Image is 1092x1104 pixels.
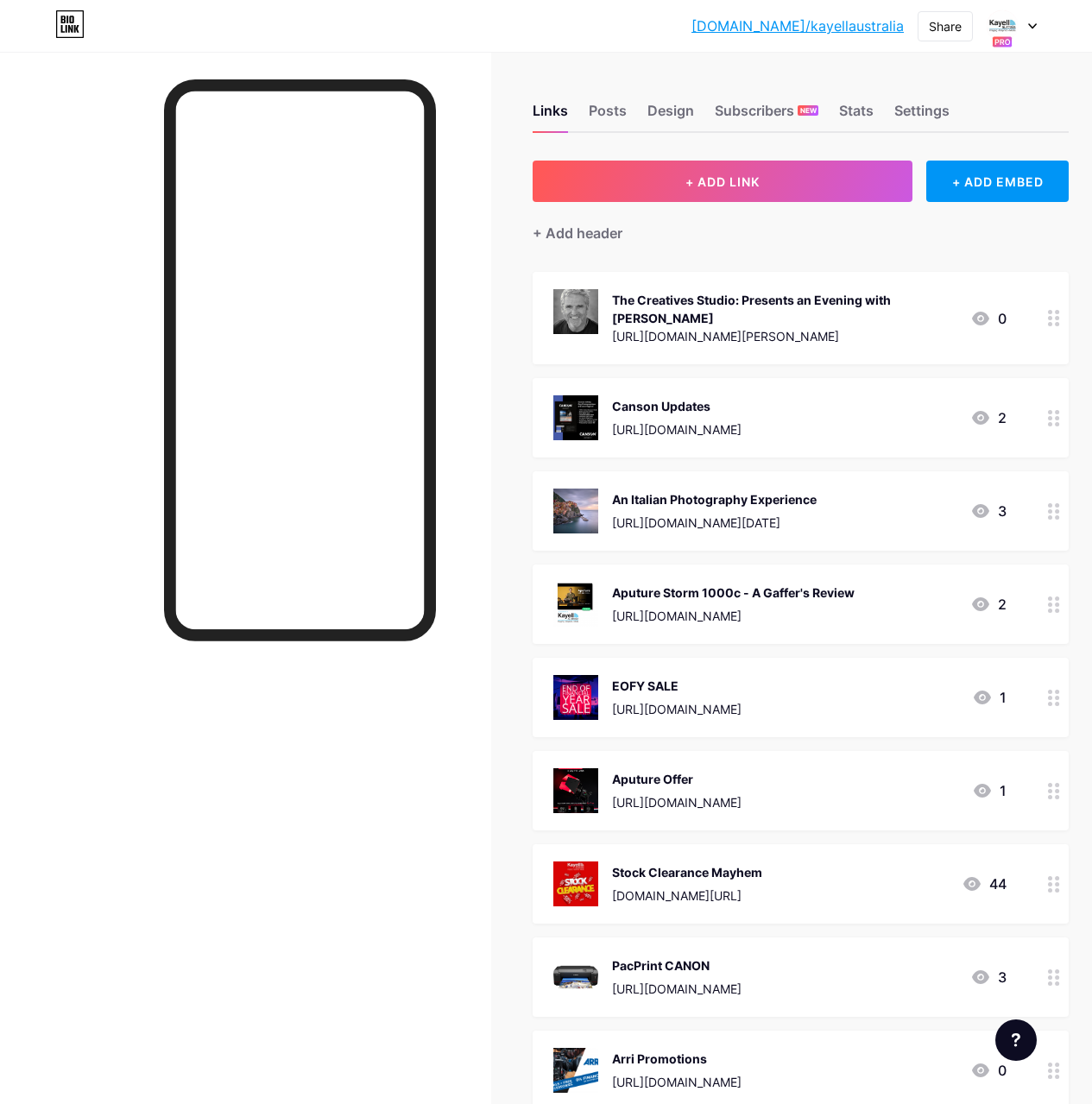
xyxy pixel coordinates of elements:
div: Canson Updates [612,397,742,415]
span: + ADD LINK [685,174,760,189]
div: [URL][DOMAIN_NAME] [612,700,742,718]
img: Aputure Offer [553,768,598,813]
img: An Italian Photography Experience [553,489,598,533]
div: [URL][DOMAIN_NAME] [612,980,742,998]
div: Settings [894,100,950,131]
div: [URL][DOMAIN_NAME] [612,607,855,625]
div: Links [533,100,568,131]
div: 1 [972,687,1007,708]
div: Aputure Offer [612,770,742,788]
div: The Creatives Studio: Presents an Evening with [PERSON_NAME] [612,291,956,327]
div: Stock Clearance Mayhem [612,863,762,881]
div: [URL][DOMAIN_NAME] [612,1073,742,1091]
div: Design [647,100,694,131]
img: Stock Clearance Mayhem [553,861,598,906]
div: [URL][DOMAIN_NAME] [612,793,742,811]
div: Share [929,17,962,35]
div: 0 [970,1060,1007,1081]
div: 3 [970,967,1007,987]
div: 0 [970,308,1007,329]
a: [DOMAIN_NAME]/kayellaustralia [691,16,904,36]
div: 44 [962,874,1007,894]
div: [URL][DOMAIN_NAME] [612,420,742,438]
div: 2 [970,594,1007,615]
div: Aputure Storm 1000c - A Gaffer's Review [612,584,855,602]
img: Arri Promotions [553,1048,598,1093]
div: An Italian Photography Experience [612,490,817,508]
div: 2 [970,407,1007,428]
button: + ADD LINK [533,161,912,202]
img: Aputure Storm 1000c - A Gaffer's Review [553,582,598,627]
div: [URL][DOMAIN_NAME][DATE] [612,514,817,532]
div: 3 [970,501,1007,521]
div: [URL][DOMAIN_NAME][PERSON_NAME] [612,327,956,345]
img: Canson Updates [553,395,598,440]
div: 1 [972,780,1007,801]
img: Simon Pollock [986,9,1019,42]
img: The Creatives Studio: Presents an Evening with Tony Hewitt [553,289,598,334]
div: + ADD EMBED [926,161,1069,202]
div: Subscribers [715,100,818,131]
div: Posts [589,100,627,131]
span: NEW [800,105,817,116]
img: EOFY SALE [553,675,598,720]
div: Arri Promotions [612,1050,742,1068]
div: PacPrint CANON [612,956,742,975]
div: [DOMAIN_NAME][URL] [612,886,762,905]
div: EOFY SALE [612,677,742,695]
div: + Add header [533,223,622,243]
img: PacPrint CANON [553,955,598,1000]
div: Stats [839,100,874,131]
